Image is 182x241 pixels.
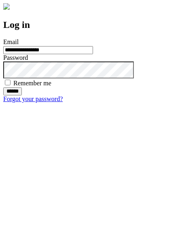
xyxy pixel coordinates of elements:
img: logo-4e3dc11c47720685a147b03b5a06dd966a58ff35d612b21f08c02c0306f2b779.png [3,3,10,10]
h2: Log in [3,19,179,30]
a: Forgot your password? [3,95,63,102]
label: Remember me [13,80,51,87]
label: Email [3,38,19,45]
label: Password [3,54,28,61]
